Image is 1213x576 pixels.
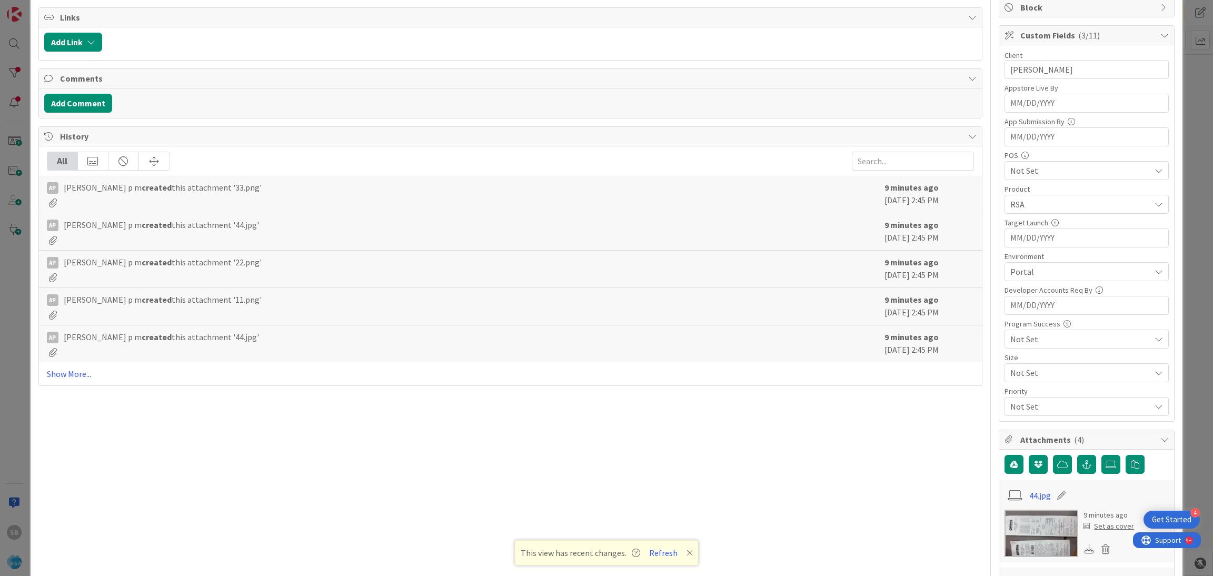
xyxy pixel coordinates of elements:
[1020,433,1155,446] span: Attachments
[1074,434,1084,445] span: ( 4 )
[1005,388,1169,395] div: Priority
[44,33,102,52] button: Add Link
[884,257,939,267] b: 9 minutes ago
[1010,399,1145,414] span: Not Set
[884,220,939,230] b: 9 minutes ago
[1020,1,1155,14] span: Block
[1005,51,1022,60] label: Client
[44,94,112,113] button: Add Comment
[884,332,939,342] b: 9 minutes ago
[142,220,172,230] b: created
[1152,514,1191,525] div: Get Started
[884,182,939,193] b: 9 minutes ago
[47,257,58,269] div: Ap
[1020,29,1155,42] span: Custom Fields
[1083,510,1134,521] div: 9 minutes ago
[1010,198,1150,211] span: RSA
[1005,185,1169,193] div: Product
[60,130,963,143] span: History
[1005,253,1169,260] div: Environment
[645,546,681,560] button: Refresh
[1010,94,1163,112] input: MM/DD/YYYY
[60,11,963,24] span: Links
[1190,508,1200,518] div: 4
[1144,511,1200,529] div: Open Get Started checklist, remaining modules: 4
[47,220,58,231] div: Ap
[47,332,58,343] div: Ap
[47,182,58,194] div: Ap
[1005,118,1169,125] div: App Submission By
[142,182,172,193] b: created
[1005,152,1169,159] div: POS
[1010,128,1163,146] input: MM/DD/YYYY
[142,294,172,305] b: created
[64,219,259,231] span: [PERSON_NAME] p m this attachment '44.jpg'
[1010,333,1150,345] span: Not Set
[47,152,78,170] div: All
[1005,84,1169,92] div: Appstore Live By
[1029,489,1051,502] a: 44.jpg
[1010,265,1150,278] span: Portal
[884,293,974,320] div: [DATE] 2:45 PM
[22,2,48,14] span: Support
[47,294,58,306] div: Ap
[1005,320,1169,327] div: Program Success
[64,293,262,306] span: [PERSON_NAME] p m this attachment '11.png'
[884,181,974,207] div: [DATE] 2:45 PM
[1005,219,1169,226] div: Target Launch
[884,294,939,305] b: 9 minutes ago
[884,219,974,245] div: [DATE] 2:45 PM
[1010,365,1145,380] span: Not Set
[142,257,172,267] b: created
[1005,354,1169,361] div: Size
[142,332,172,342] b: created
[1010,296,1163,314] input: MM/DD/YYYY
[521,547,640,559] span: This view has recent changes.
[884,331,974,357] div: [DATE] 2:45 PM
[1078,30,1100,41] span: ( 3/11 )
[64,331,259,343] span: [PERSON_NAME] p m this attachment '44.jpg'
[64,256,262,269] span: [PERSON_NAME] p m this attachment '22.png'
[1005,286,1169,294] div: Developer Accounts Req By
[1083,521,1134,532] div: Set as cover
[884,256,974,282] div: [DATE] 2:45 PM
[1010,229,1163,247] input: MM/DD/YYYY
[47,368,975,380] a: Show More...
[60,72,963,85] span: Comments
[64,181,262,194] span: [PERSON_NAME] p m this attachment '33.png'
[1010,164,1150,177] span: Not Set
[852,152,974,171] input: Search...
[1083,542,1095,556] div: Download
[53,4,58,13] div: 9+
